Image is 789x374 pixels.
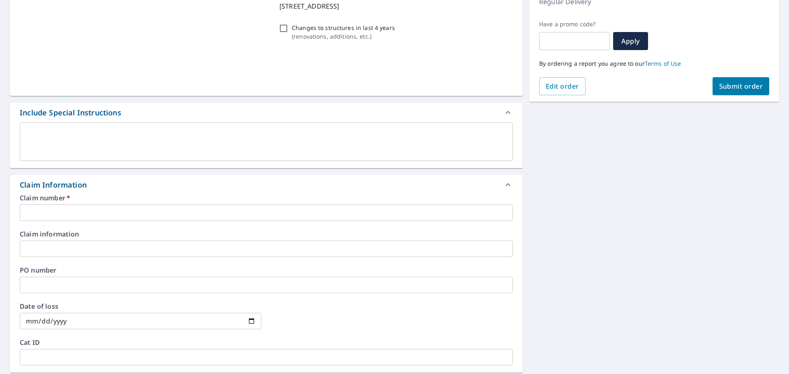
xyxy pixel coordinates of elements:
button: Apply [613,32,648,50]
button: Submit order [713,77,770,95]
div: Include Special Instructions [20,107,121,118]
span: Apply [620,37,641,46]
label: Cat ID [20,339,513,346]
p: ( renovations, additions, etc. ) [292,32,395,41]
label: Date of loss [20,303,261,310]
label: Claim number [20,195,513,201]
span: Edit order [546,82,579,91]
label: Have a promo code? [539,21,610,28]
div: Include Special Instructions [10,103,523,122]
button: Edit order [539,77,586,95]
span: Submit order [719,82,763,91]
p: By ordering a report you agree to our [539,60,769,67]
p: [STREET_ADDRESS] [279,1,510,11]
div: Claim Information [20,179,87,190]
div: Claim Information [10,175,523,195]
label: Claim information [20,231,513,237]
label: PO number [20,267,513,273]
p: Changes to structures in last 4 years [292,23,395,32]
a: Terms of Use [645,60,681,67]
